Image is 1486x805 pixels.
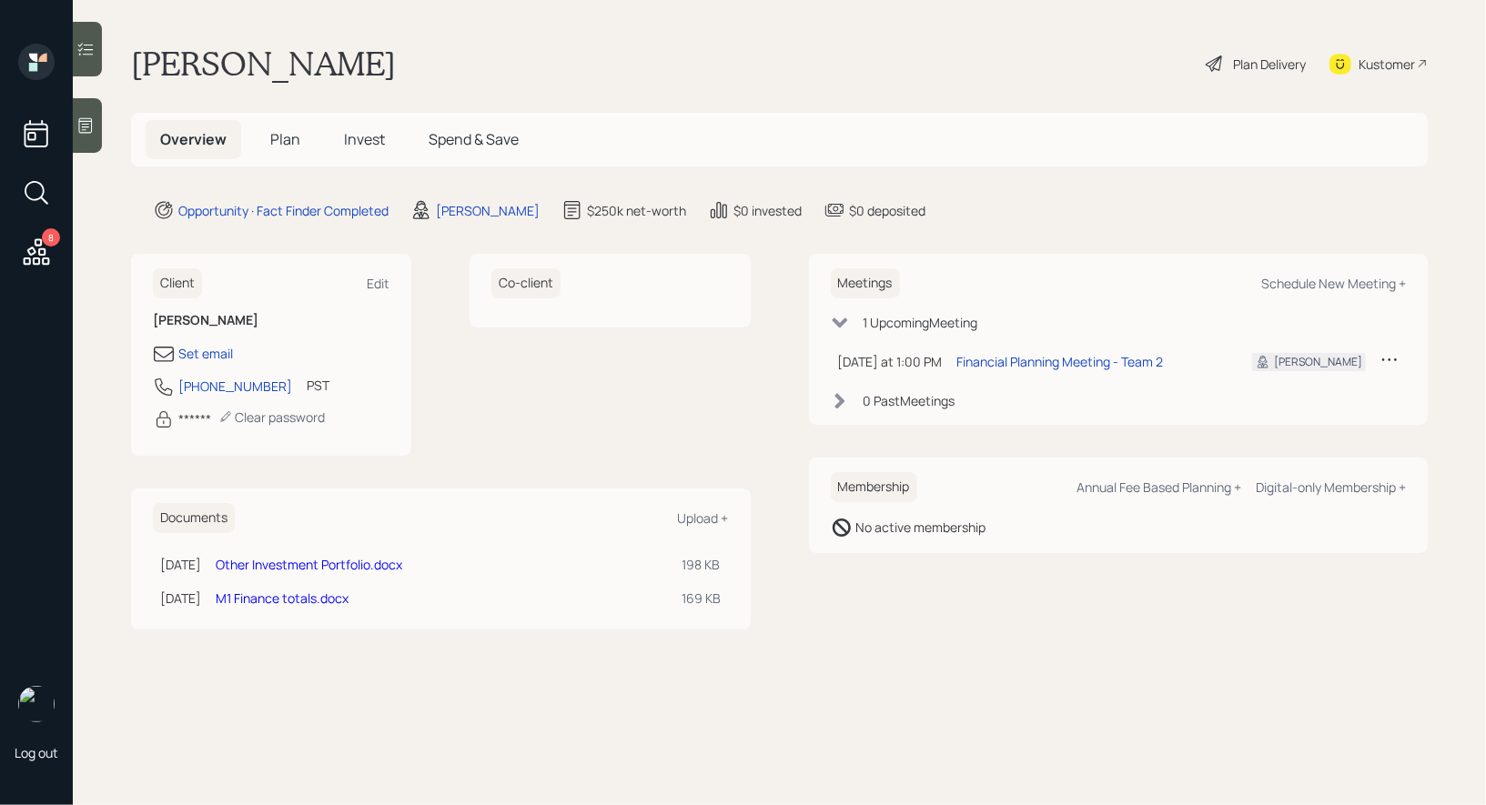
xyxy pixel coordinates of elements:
div: 0 Past Meeting s [864,391,955,410]
div: [DATE] [160,589,201,608]
div: $250k net-worth [587,201,686,220]
h1: [PERSON_NAME] [131,44,396,84]
div: 198 KB [682,555,722,574]
div: Digital-only Membership + [1256,478,1406,496]
div: [DATE] [160,555,201,574]
h6: Documents [153,503,235,533]
div: 169 KB [682,589,722,608]
div: $0 deposited [849,201,925,220]
div: 1 Upcoming Meeting [864,313,978,332]
div: Schedule New Meeting + [1261,275,1406,292]
div: Upload + [678,509,729,527]
h6: [PERSON_NAME] [153,313,389,328]
h6: Co-client [491,268,561,298]
div: PST [307,376,329,395]
div: [PHONE_NUMBER] [178,377,292,396]
div: [PERSON_NAME] [436,201,540,220]
a: M1 Finance totals.docx [216,589,349,607]
div: Edit [367,275,389,292]
div: [DATE] at 1:00 PM [838,352,943,371]
div: Set email [178,344,233,363]
span: Spend & Save [429,129,519,149]
div: $0 invested [733,201,802,220]
div: Kustomer [1359,55,1415,74]
div: Log out [15,744,58,761]
div: 8 [42,228,60,247]
img: treva-nostdahl-headshot.png [18,686,55,722]
div: Plan Delivery [1233,55,1306,74]
h6: Membership [831,472,917,502]
div: Clear password [218,408,325,426]
h6: Client [153,268,202,298]
div: No active membership [856,518,986,537]
div: Annual Fee Based Planning + [1077,478,1241,496]
div: [PERSON_NAME] [1274,354,1362,370]
span: Invest [344,129,385,149]
div: Opportunity · Fact Finder Completed [178,201,389,220]
a: Other Investment Portfolio.docx [216,556,402,573]
h6: Meetings [831,268,900,298]
span: Overview [160,129,227,149]
span: Plan [270,129,300,149]
div: Financial Planning Meeting - Team 2 [957,352,1164,371]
